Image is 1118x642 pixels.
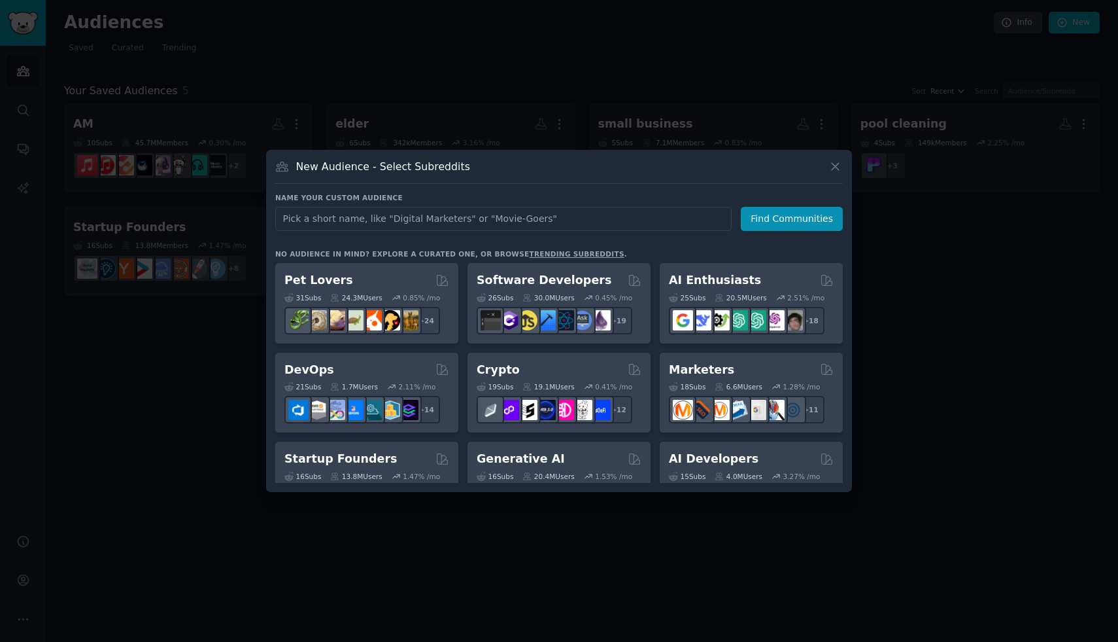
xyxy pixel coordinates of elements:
[499,310,519,330] img: csharp
[572,310,592,330] img: AskComputerScience
[590,400,611,420] img: defi_
[522,293,574,302] div: 30.0M Users
[284,293,321,302] div: 31 Sub s
[362,400,382,420] img: platformengineering
[535,400,556,420] img: web3
[554,400,574,420] img: defiblockchain
[554,310,574,330] img: reactnative
[517,400,537,420] img: ethstaker
[288,400,309,420] img: azuredevops
[715,382,762,391] div: 6.6M Users
[380,310,400,330] img: PetAdvice
[413,396,440,423] div: + 14
[595,472,632,481] div: 1.53 % /mo
[403,472,440,481] div: 1.47 % /mo
[595,382,632,391] div: 0.41 % /mo
[325,310,345,330] img: leopardgeckos
[398,400,418,420] img: PlatformEngineers
[284,362,334,378] h2: DevOps
[307,310,327,330] img: ballpython
[673,400,693,420] img: content_marketing
[595,293,632,302] div: 0.45 % /mo
[296,160,470,173] h3: New Audience - Select Subreddits
[399,382,436,391] div: 2.11 % /mo
[691,400,711,420] img: bigseo
[275,249,627,259] div: No audience in mind? Explore a curated one, or browse .
[572,400,592,420] img: CryptoNews
[477,451,565,467] h2: Generative AI
[783,472,821,481] div: 3.27 % /mo
[669,451,758,467] h2: AI Developers
[477,293,513,302] div: 26 Sub s
[413,307,440,334] div: + 24
[787,293,824,302] div: 2.51 % /mo
[275,193,843,202] h3: Name your custom audience
[669,272,761,289] h2: AI Enthusiasts
[477,272,611,289] h2: Software Developers
[605,396,632,423] div: + 12
[398,310,418,330] img: dogbreed
[669,362,734,378] h2: Marketers
[669,472,705,481] div: 15 Sub s
[691,310,711,330] img: DeepSeek
[797,396,824,423] div: + 11
[275,207,732,231] input: Pick a short name, like "Digital Marketers" or "Movie-Goers"
[499,400,519,420] img: 0xPolygon
[746,400,766,420] img: googleads
[284,451,397,467] h2: Startup Founders
[783,400,803,420] img: OnlineMarketing
[590,310,611,330] img: elixir
[728,310,748,330] img: chatgpt_promptDesign
[307,400,327,420] img: AWS_Certified_Experts
[380,400,400,420] img: aws_cdk
[709,310,730,330] img: AItoolsCatalog
[746,310,766,330] img: chatgpt_prompts_
[288,310,309,330] img: herpetology
[477,472,513,481] div: 16 Sub s
[325,400,345,420] img: Docker_DevOps
[764,400,785,420] img: MarketingResearch
[669,382,705,391] div: 18 Sub s
[330,472,382,481] div: 13.8M Users
[535,310,556,330] img: iOSProgramming
[517,310,537,330] img: learnjavascript
[728,400,748,420] img: Emailmarketing
[522,382,574,391] div: 19.1M Users
[330,382,378,391] div: 1.7M Users
[343,310,364,330] img: turtle
[522,472,574,481] div: 20.4M Users
[669,293,705,302] div: 25 Sub s
[477,382,513,391] div: 19 Sub s
[783,310,803,330] img: ArtificalIntelligence
[330,293,382,302] div: 24.3M Users
[477,362,520,378] h2: Crypto
[797,307,824,334] div: + 18
[783,382,821,391] div: 1.28 % /mo
[284,382,321,391] div: 21 Sub s
[362,310,382,330] img: cockatiel
[284,472,321,481] div: 16 Sub s
[343,400,364,420] img: DevOpsLinks
[529,250,624,258] a: trending subreddits
[403,293,440,302] div: 0.85 % /mo
[741,207,843,231] button: Find Communities
[605,307,632,334] div: + 19
[481,400,501,420] img: ethfinance
[284,272,353,289] h2: Pet Lovers
[709,400,730,420] img: AskMarketing
[715,293,766,302] div: 20.5M Users
[764,310,785,330] img: OpenAIDev
[715,472,762,481] div: 4.0M Users
[673,310,693,330] img: GoogleGeminiAI
[481,310,501,330] img: software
